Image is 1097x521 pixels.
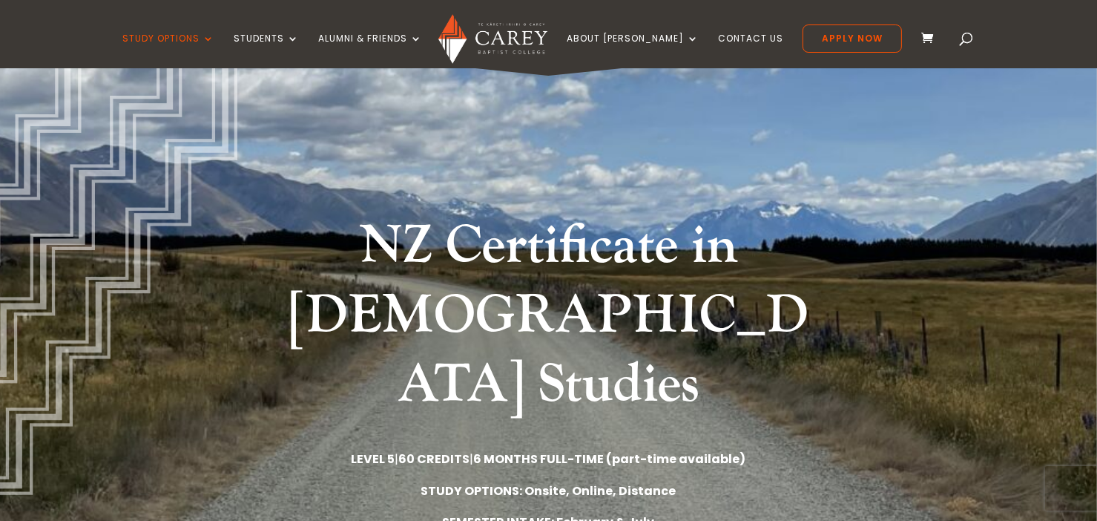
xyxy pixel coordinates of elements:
strong: 60 CREDITS [399,450,470,468]
a: About [PERSON_NAME] [567,33,699,68]
a: Students [234,33,299,68]
strong: STUDY OPTIONS: Onsite, Online, Distance [421,482,676,499]
h1: NZ Certificate in [DEMOGRAPHIC_DATA] Studies [271,212,827,427]
a: Contact Us [718,33,783,68]
strong: LEVEL 5 [352,450,395,468]
a: Apply Now [803,24,902,53]
a: Alumni & Friends [318,33,422,68]
strong: 6 MONTHS FULL-TIME (part-time available) [474,450,746,468]
a: Study Options [122,33,214,68]
p: | | [148,449,949,469]
img: Carey Baptist College [438,14,547,64]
